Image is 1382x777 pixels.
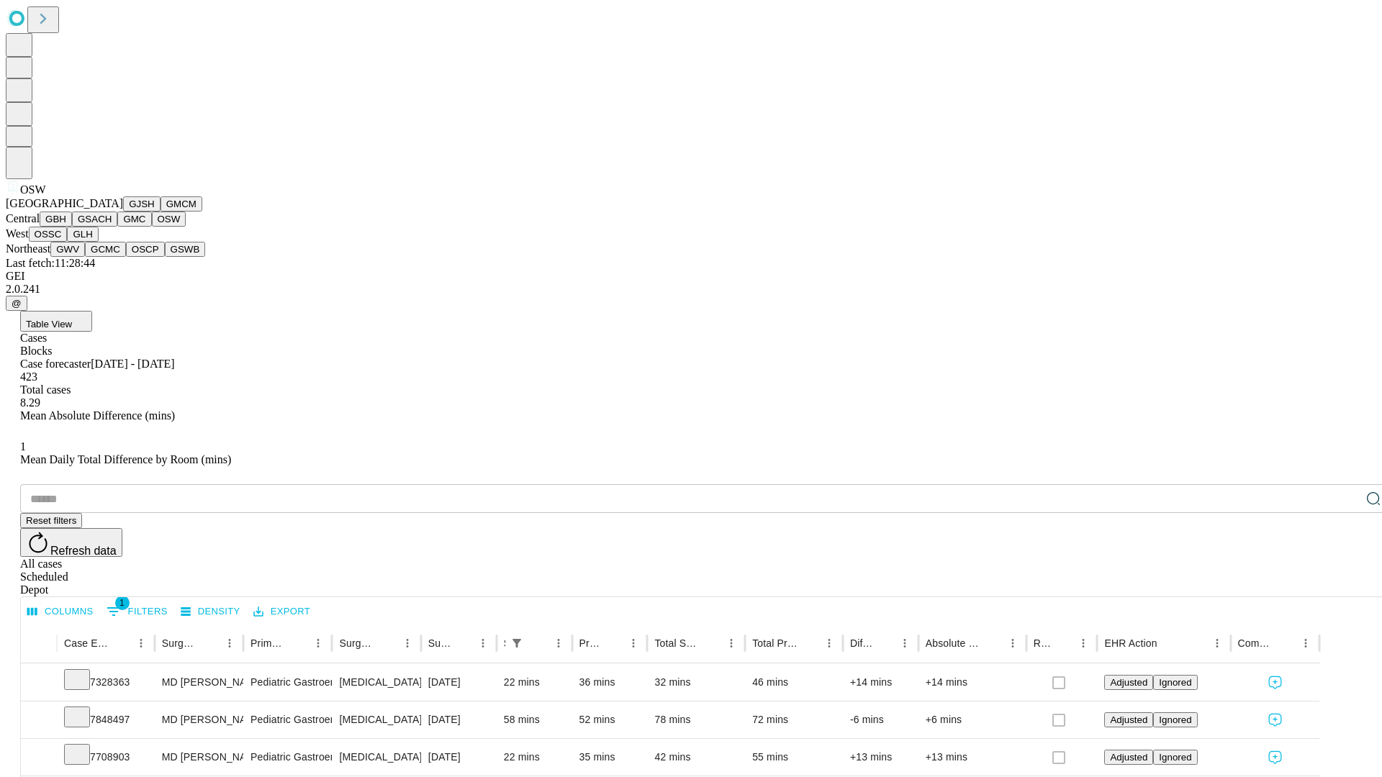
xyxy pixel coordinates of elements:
div: +6 mins [926,701,1019,738]
button: Density [177,601,244,623]
span: Central [6,212,40,224]
button: Adjusted [1104,712,1153,727]
button: GWV [50,242,85,257]
div: Surgery Date [428,637,451,649]
span: Ignored [1159,752,1191,763]
button: Reset filters [20,513,82,528]
div: Total Predicted Duration [752,637,798,649]
div: +14 mins [850,664,911,701]
button: Sort [453,633,473,653]
button: Table View [20,311,92,332]
div: 22 mins [504,664,565,701]
span: Adjusted [1110,714,1147,725]
div: MD [PERSON_NAME] [PERSON_NAME] Md [162,739,236,776]
div: 55 mins [752,739,836,776]
div: 7708903 [64,739,148,776]
button: Select columns [24,601,97,623]
span: Ignored [1159,714,1191,725]
div: Pediatric Gastroenterology [250,701,325,738]
button: Sort [288,633,308,653]
button: Menu [895,633,915,653]
button: Sort [111,633,131,653]
button: Sort [1159,633,1179,653]
button: GSWB [165,242,206,257]
span: Table View [26,319,72,330]
span: [DATE] - [DATE] [91,358,174,370]
button: Ignored [1153,675,1197,690]
button: Sort [799,633,819,653]
span: Mean Daily Total Difference by Room (mins) [20,453,231,465]
div: Pediatric Gastroenterology [250,664,325,701]
div: Resolved in EHR [1034,637,1052,649]
div: [MEDICAL_DATA] (EGD), FLEXIBLE, TRANSORAL, WITH [MEDICAL_DATA] SINGLE OR MULTIPLE [339,739,413,776]
button: OSCP [126,242,165,257]
button: Sort [983,633,1003,653]
span: Adjusted [1110,677,1147,688]
span: 423 [20,371,37,383]
button: OSSC [29,227,68,242]
span: @ [12,298,22,309]
div: [MEDICAL_DATA] (EGD), FLEXIBLE, TRANSORAL, WITH [MEDICAL_DATA] SINGLE OR MULTIPLE [339,701,413,738]
div: GEI [6,270,1376,283]
div: MD [PERSON_NAME] [PERSON_NAME] Md [162,664,236,701]
div: 52 mins [579,701,641,738]
div: Surgery Name [339,637,375,649]
div: [DATE] [428,701,489,738]
span: 8.29 [20,396,40,409]
button: Expand [28,708,50,733]
button: Menu [548,633,569,653]
div: Pediatric Gastroenterology [250,739,325,776]
button: GMC [117,212,151,227]
button: Adjusted [1104,675,1153,690]
button: OSW [152,212,186,227]
button: Sort [1275,633,1296,653]
button: Sort [875,633,895,653]
div: +14 mins [926,664,1019,701]
button: Ignored [1153,750,1197,765]
div: Absolute Difference [926,637,981,649]
button: Expand [28,671,50,696]
button: Menu [308,633,328,653]
div: Difference [850,637,873,649]
button: Ignored [1153,712,1197,727]
button: Sort [701,633,721,653]
span: 1 [20,440,26,453]
button: Menu [819,633,839,653]
button: Expand [28,745,50,771]
span: Ignored [1159,677,1191,688]
button: Sort [199,633,220,653]
div: 2.0.241 [6,283,1376,296]
div: [DATE] [428,664,489,701]
div: 7848497 [64,701,148,738]
div: 78 mins [654,701,738,738]
button: Menu [1073,633,1093,653]
div: Comments [1238,637,1274,649]
div: 42 mins [654,739,738,776]
span: Northeast [6,242,50,255]
button: GCMC [85,242,126,257]
div: -6 mins [850,701,911,738]
button: @ [6,296,27,311]
button: Menu [1296,633,1316,653]
div: 58 mins [504,701,565,738]
button: Refresh data [20,528,122,557]
span: 1 [115,596,130,610]
div: Case Epic Id [64,637,109,649]
button: Sort [528,633,548,653]
button: Sort [377,633,397,653]
button: Menu [721,633,741,653]
button: Menu [1207,633,1227,653]
span: Adjusted [1110,752,1147,763]
div: 1 active filter [507,633,527,653]
div: [MEDICAL_DATA] (EGD), FLEXIBLE, TRANSORAL, WITH [MEDICAL_DATA] SINGLE OR MULTIPLE [339,664,413,701]
button: Menu [1003,633,1023,653]
span: Reset filters [26,515,76,526]
button: GJSH [123,196,161,212]
span: Mean Absolute Difference (mins) [20,409,175,422]
span: West [6,227,29,240]
button: GMCM [161,196,202,212]
button: Export [250,601,314,623]
button: Show filters [507,633,527,653]
span: Last fetch: 11:28:44 [6,257,95,269]
div: Predicted In Room Duration [579,637,602,649]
